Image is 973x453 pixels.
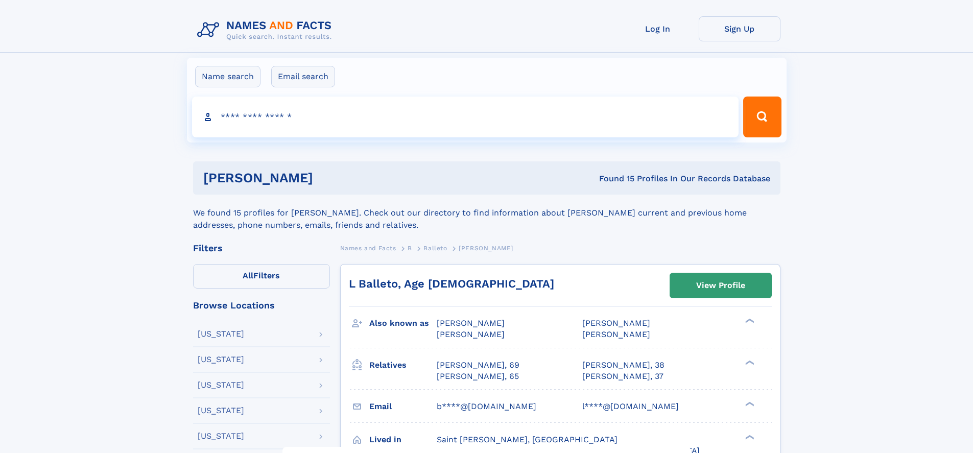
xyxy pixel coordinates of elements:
[456,173,770,184] div: Found 15 Profiles In Our Records Database
[437,360,519,371] a: [PERSON_NAME], 69
[369,356,437,374] h3: Relatives
[696,274,745,297] div: View Profile
[349,277,554,290] a: L Balleto, Age [DEMOGRAPHIC_DATA]
[743,97,781,137] button: Search Button
[743,434,755,440] div: ❯
[423,242,447,254] a: Balleto
[193,16,340,44] img: Logo Names and Facts
[437,329,505,339] span: [PERSON_NAME]
[408,245,412,252] span: B
[369,431,437,448] h3: Lived in
[582,360,665,371] a: [PERSON_NAME], 38
[198,355,244,364] div: [US_STATE]
[437,318,505,328] span: [PERSON_NAME]
[193,301,330,310] div: Browse Locations
[582,329,650,339] span: [PERSON_NAME]
[193,244,330,253] div: Filters
[198,381,244,389] div: [US_STATE]
[743,318,755,324] div: ❯
[423,245,447,252] span: Balleto
[243,271,253,280] span: All
[743,400,755,407] div: ❯
[198,432,244,440] div: [US_STATE]
[203,172,456,184] h1: [PERSON_NAME]
[192,97,739,137] input: search input
[582,371,663,382] a: [PERSON_NAME], 37
[459,245,513,252] span: [PERSON_NAME]
[437,435,618,444] span: Saint [PERSON_NAME], [GEOGRAPHIC_DATA]
[369,398,437,415] h3: Email
[582,318,650,328] span: [PERSON_NAME]
[743,359,755,366] div: ❯
[699,16,780,41] a: Sign Up
[198,330,244,338] div: [US_STATE]
[617,16,699,41] a: Log In
[408,242,412,254] a: B
[193,264,330,289] label: Filters
[340,242,396,254] a: Names and Facts
[369,315,437,332] h3: Also known as
[198,407,244,415] div: [US_STATE]
[437,371,519,382] a: [PERSON_NAME], 65
[195,66,260,87] label: Name search
[670,273,771,298] a: View Profile
[193,195,780,231] div: We found 15 profiles for [PERSON_NAME]. Check out our directory to find information about [PERSON...
[271,66,335,87] label: Email search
